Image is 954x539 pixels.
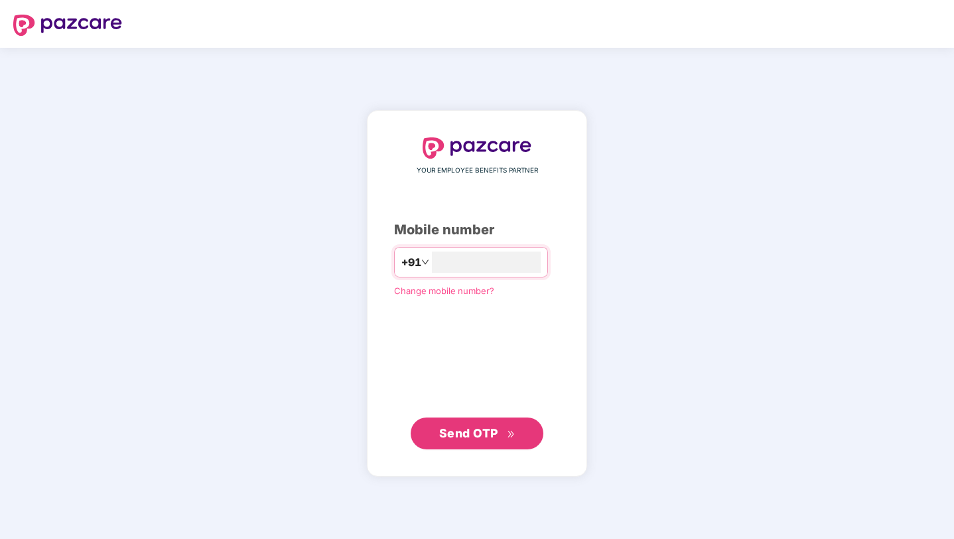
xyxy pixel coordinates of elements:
[507,430,515,439] span: double-right
[439,426,498,440] span: Send OTP
[401,254,421,271] span: +91
[421,258,429,266] span: down
[394,285,494,296] a: Change mobile number?
[394,220,560,240] div: Mobile number
[423,137,531,159] img: logo
[411,418,543,449] button: Send OTPdouble-right
[417,165,538,176] span: YOUR EMPLOYEE BENEFITS PARTNER
[13,15,122,36] img: logo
